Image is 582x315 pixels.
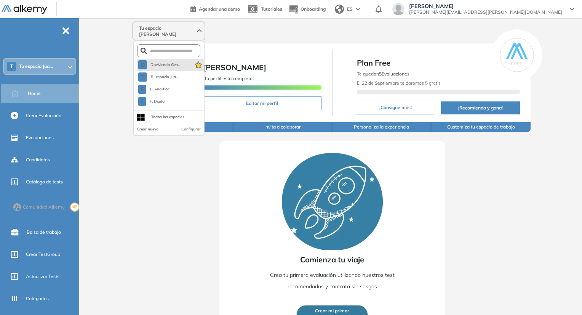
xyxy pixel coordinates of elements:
span: Catálogo de tests [26,178,63,185]
p: Crea tu primera evaluación utilizando nuestros test recomendados y contrata sin sesgos [257,269,407,292]
span: Crear TestGroup [26,251,60,258]
img: world [335,5,344,14]
span: Tu espacio [PERSON_NAME] [139,25,195,37]
button: TTu espacio Jua... [138,72,178,82]
span: F [141,86,144,92]
b: 22 de Septiembre [362,80,399,86]
span: El te daremos 5 gratis [357,80,441,86]
span: Onboarding [301,6,326,12]
span: ES [347,6,353,13]
span: Tu espacio Jua... [150,74,178,80]
button: Customiza tu espacio de trabajo [431,122,530,132]
span: Plan Free [357,57,520,69]
img: arrow [356,8,360,11]
span: T [141,74,144,80]
div: Todos los espacios [151,114,184,120]
span: Tutoriales [261,6,282,12]
button: Personaliza la experiencia [332,122,431,132]
button: Editar mi perfil [203,96,321,110]
span: Comienza tu viaje [300,254,364,265]
span: [PERSON_NAME] [409,3,562,9]
span: Candidatos [26,156,50,163]
a: Agendar una demo [190,4,240,13]
button: ¡Recomienda y gana! [441,101,520,114]
button: Configurar [181,126,201,132]
button: FF. Digital [138,97,166,106]
button: Crear nuevo [137,126,158,132]
span: F [141,98,144,104]
b: 5 [379,71,382,77]
span: F. Digital [149,98,166,104]
img: Logo [2,5,47,14]
span: T [10,63,13,69]
img: Rocket [282,153,383,250]
span: Tu espacio Jua... [19,63,53,69]
button: Onboarding [288,1,326,18]
span: Categorías [26,295,49,302]
button: Invita a colaborar [233,122,332,132]
span: F. Analítica [149,86,170,92]
button: ¡Consigue más! [357,101,435,114]
span: Davivienda Gen... [150,62,180,68]
span: ¡Tu perfil está completo! [203,76,254,81]
span: Agendar una demo [199,6,240,12]
span: Actualizar Tests [26,273,59,280]
span: Evaluaciones [26,134,54,141]
span: Home [28,90,41,97]
span: D [141,62,145,68]
button: FF. Analítica [138,85,170,94]
span: [PERSON_NAME] [203,63,266,72]
span: [PERSON_NAME][EMAIL_ADDRESS][PERSON_NAME][DOMAIN_NAME] [409,9,562,15]
span: Crear Evaluación [26,112,61,119]
span: Crear mi primer [315,307,349,315]
button: DDavivienda Gen... [138,60,180,69]
span: Bolsa de trabajo [27,229,61,236]
span: Te quedan Evaluaciones [357,71,409,77]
